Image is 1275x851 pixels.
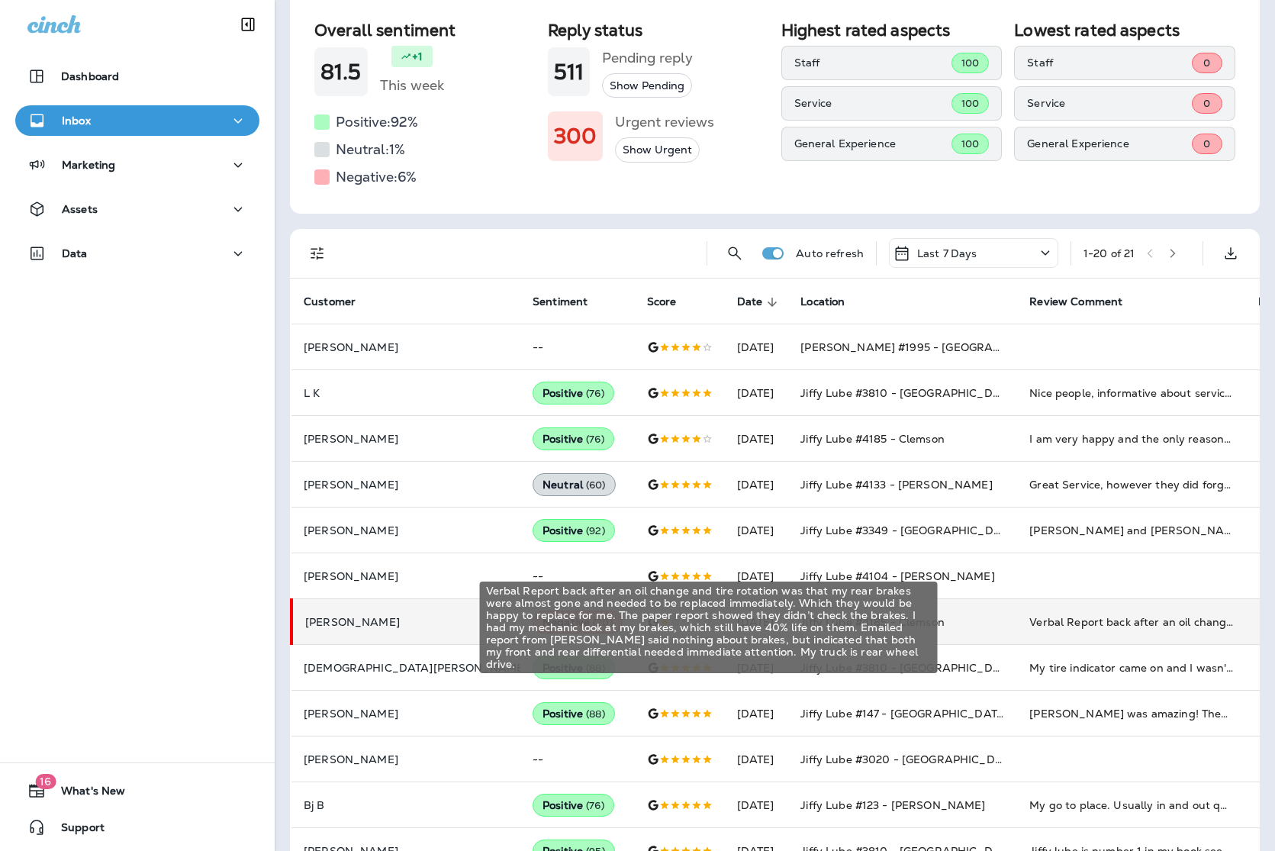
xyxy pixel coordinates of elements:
div: Great Service, however they did forget to put air in my tires. [1029,477,1234,492]
div: Verbal Report back after an oil change and tire rotation was that my rear brakes were almost gone... [1029,614,1234,630]
td: [DATE] [725,370,789,416]
span: Date [737,295,763,308]
span: Date [737,295,783,309]
span: What's New [46,785,125,803]
div: Positive [533,519,615,542]
h1: 81.5 [320,60,362,85]
span: 100 [961,56,979,69]
button: Collapse Sidebar [227,9,269,40]
span: Location [800,295,864,309]
td: [DATE] [725,324,789,370]
td: [DATE] [725,691,789,737]
div: 1 - 20 of 21 [1083,247,1135,259]
td: [DATE] [725,462,789,508]
p: [PERSON_NAME] [304,341,508,353]
p: General Experience [794,137,951,150]
span: Jiffy Lube #123 - [PERSON_NAME] [800,798,985,812]
td: [DATE] [725,737,789,782]
span: Customer [304,295,375,309]
span: ( 88 ) [586,708,605,720]
button: 16What's New [15,775,259,806]
p: Staff [794,56,951,69]
span: ( 76 ) [586,799,604,812]
span: 100 [961,97,979,110]
h5: Neutral: 1 % [336,137,405,162]
p: [PERSON_NAME] [305,616,508,628]
span: 0 [1203,56,1210,69]
span: ( 76 ) [586,387,604,400]
span: ( 76 ) [586,433,604,446]
p: Marketing [62,159,115,171]
span: Jiffy Lube #4133 - [PERSON_NAME] [800,478,992,492]
span: 100 [961,137,979,150]
span: Jiffy Lube #3020 - [GEOGRAPHIC_DATA] [800,753,1020,766]
h2: Overall sentiment [314,21,536,40]
p: L K [304,387,508,399]
p: Data [62,247,88,259]
h2: Lowest rated aspects [1014,21,1235,40]
span: Jiffy Lube #3810 - [GEOGRAPHIC_DATA] [800,386,1018,400]
button: Show Pending [602,73,692,98]
p: [PERSON_NAME] [304,524,508,537]
button: Filters [302,238,333,269]
button: Data [15,238,259,269]
span: 16 [35,774,56,789]
h1: 300 [554,124,597,149]
span: 0 [1203,137,1210,150]
h2: Reply status [548,21,769,40]
p: Assets [62,203,98,215]
span: Review Comment [1029,295,1122,308]
div: My tire indicator came on and I wasn't sure where to go. I saw Jiffy Lube on the side of the road... [1029,660,1234,675]
div: I am very happy and the only reason I left out a star is because there were streaks all over the ... [1029,431,1234,446]
div: Verbal Report back after an oil change and tire rotation was that my rear brakes were almost gone... [480,582,938,673]
div: Positive [533,794,614,817]
button: Support [15,812,259,843]
span: Jiffy Lube #4104 - [PERSON_NAME] [800,569,994,583]
h1: 511 [554,60,584,85]
h5: Urgent reviews [615,110,714,134]
td: [DATE] [725,553,789,599]
p: Service [1027,97,1192,109]
button: Assets [15,194,259,224]
p: Inbox [62,114,91,127]
p: [PERSON_NAME] [304,433,508,445]
span: Sentiment [533,295,588,308]
p: Last 7 Days [917,247,977,259]
span: Jiffy Lube #3349 - [GEOGRAPHIC_DATA] [800,524,1019,537]
span: ( 60 ) [586,479,606,492]
h5: Negative: 6 % [336,165,417,189]
p: Dashboard [61,70,119,82]
span: [PERSON_NAME] #1995 - [GEOGRAPHIC_DATA] [800,340,1060,354]
h5: Positive: 92 % [336,110,418,134]
td: [DATE] [725,508,789,553]
span: Jiffy Lube #147 - [GEOGRAPHIC_DATA] [800,707,1009,720]
p: [PERSON_NAME] [304,570,508,582]
td: -- [520,553,635,599]
div: Positive [533,702,615,725]
p: [DEMOGRAPHIC_DATA][PERSON_NAME] [304,662,508,674]
p: Auto refresh [796,247,864,259]
p: [PERSON_NAME] [304,753,508,766]
span: Review Comment [1029,295,1142,309]
td: -- [520,324,635,370]
button: Marketing [15,150,259,180]
span: Customer [304,295,356,308]
p: [PERSON_NAME] [304,708,508,720]
span: Jiffy Lube #4185 - Clemson [800,432,945,446]
p: Bj B [304,799,508,811]
td: -- [520,737,635,782]
button: Search Reviews [720,238,750,269]
span: ( 92 ) [586,524,605,537]
button: Inbox [15,105,259,136]
span: Sentiment [533,295,607,309]
div: Positive [533,382,614,405]
div: Neutral [533,473,616,496]
div: Positive [533,427,614,450]
td: [DATE] [725,782,789,828]
button: Export as CSV [1215,238,1246,269]
div: Landen and Mitchell were phenomenal - made sure I was taken care of, covered and looked over ever... [1029,523,1234,538]
span: Score [647,295,697,309]
h2: Highest rated aspects [781,21,1003,40]
p: Staff [1027,56,1192,69]
p: [PERSON_NAME] [304,479,508,491]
